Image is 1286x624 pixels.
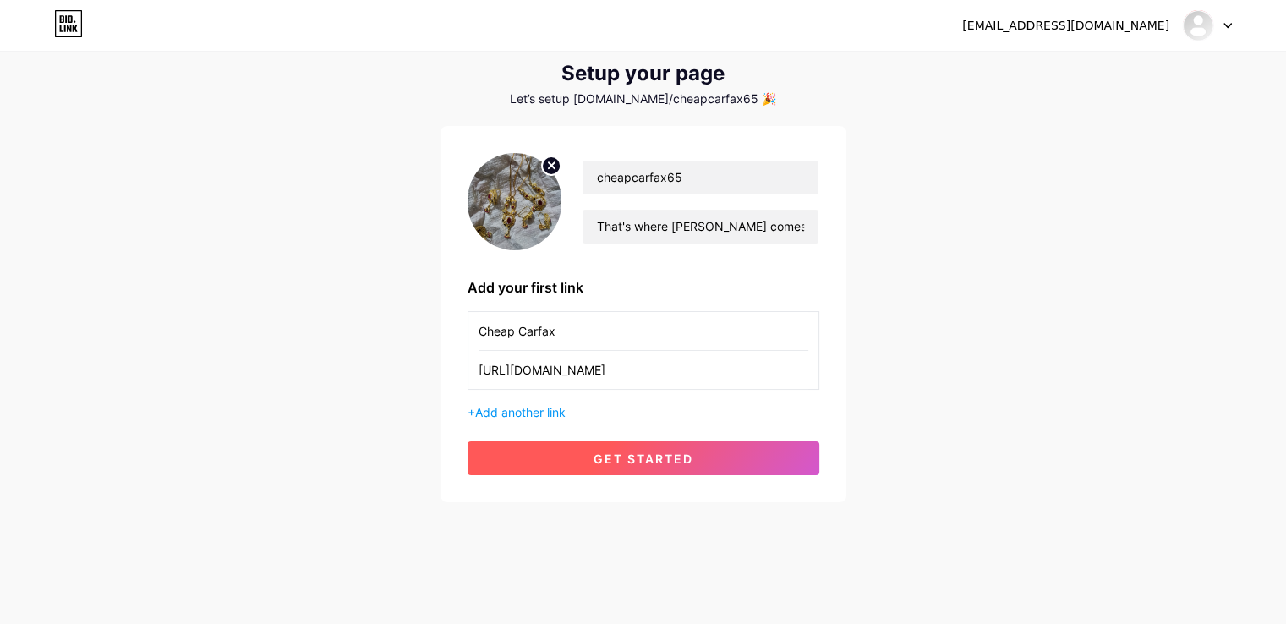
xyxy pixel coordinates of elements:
[479,351,808,389] input: URL (https://instagram.com/yourname)
[468,153,562,250] img: profile pic
[441,92,846,106] div: Let’s setup [DOMAIN_NAME]/cheapcarfax65 🎉
[594,452,693,466] span: get started
[583,210,818,244] input: bio
[962,17,1169,35] div: [EMAIL_ADDRESS][DOMAIN_NAME]
[441,62,846,85] div: Setup your page
[468,441,819,475] button: get started
[475,405,566,419] span: Add another link
[468,403,819,421] div: +
[1182,9,1214,41] img: cheapcarfax65
[479,312,808,350] input: Link name (My Instagram)
[468,277,819,298] div: Add your first link
[583,161,818,194] input: Your name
